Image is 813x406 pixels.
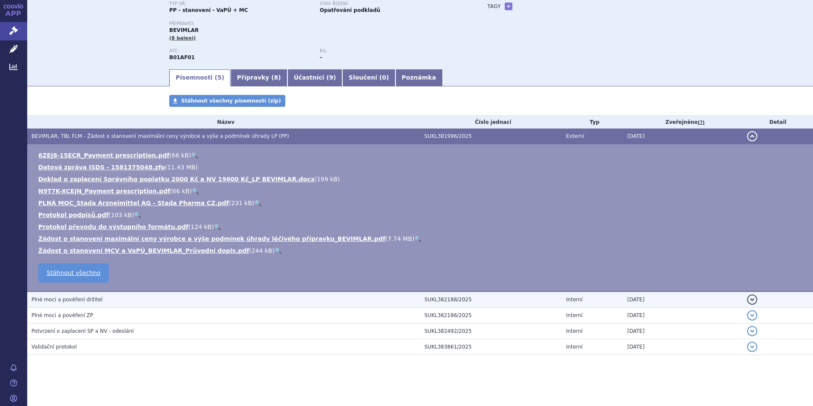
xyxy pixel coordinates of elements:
a: 🔍 [134,212,141,218]
td: SUKL381996/2025 [420,129,562,144]
td: [DATE] [623,323,742,339]
strong: - [320,54,322,60]
a: Doklad o zaplacení Správního poplatku 2000 Kč a NV 19800 Kč_LP BEVIMLAR.docx [38,176,315,183]
li: ( ) [38,211,804,219]
span: 11.43 MB [167,164,195,171]
p: Přípravky: [169,21,470,26]
a: Přípravky (8) [230,69,287,86]
li: ( ) [38,234,804,243]
th: Číslo jednací [420,116,562,129]
li: ( ) [38,151,804,160]
li: ( ) [38,246,804,255]
span: 5 [217,74,222,81]
a: 🔍 [414,235,421,242]
a: Sloučení (0) [342,69,395,86]
span: 124 kB [191,223,212,230]
span: 66 kB [172,152,189,159]
button: detail [747,326,757,336]
li: ( ) [38,223,804,231]
span: 199 kB [317,176,338,183]
button: detail [747,131,757,141]
span: 244 kB [251,247,272,254]
a: Žádost o stanovení maximální ceny výrobce a výše podmínek úhrady léčivého přípravku_BEVIMLAR.pdf [38,235,385,242]
a: + [505,3,512,10]
span: 9 [329,74,333,81]
span: 8 [274,74,279,81]
td: SUKL382186/2025 [420,308,562,323]
button: detail [747,342,757,352]
p: ATC: [169,49,311,54]
span: 103 kB [111,212,132,218]
a: Protokol převodu do výstupního formátu.pdf [38,223,188,230]
strong: RIVAROXABAN [169,54,195,60]
td: SUKL383861/2025 [420,339,562,355]
td: [DATE] [623,308,742,323]
a: 🔍 [254,200,262,206]
abbr: (?) [698,120,705,126]
th: Detail [743,116,813,129]
span: 0 [382,74,386,81]
a: PLNÁ MOC_Stada Arzneimittel AG - Stada Pharma CZ.pdf [38,200,229,206]
li: ( ) [38,175,804,183]
span: Plné moci a pověření držitel [31,297,102,303]
span: 7.74 MB [388,235,412,242]
td: SUKL382188/2025 [420,292,562,308]
span: (8 balení) [169,35,196,41]
a: N9T7K-XCEJN_Payment prescription.pdf [38,188,170,194]
td: [DATE] [623,339,742,355]
h3: Tagy [487,1,501,11]
th: Zveřejněno [623,116,742,129]
p: Stav řízení: [320,1,462,6]
th: Název [27,116,420,129]
a: Žádost o stanovení MCV a VaPÚ_BEVIMLAR_Průvodní dopis.pdf [38,247,249,254]
span: Interní [566,297,583,303]
p: RS: [320,49,462,54]
li: ( ) [38,187,804,195]
a: 🔍 [214,223,221,230]
a: 🔍 [191,152,198,159]
span: Interní [566,312,583,318]
li: ( ) [38,199,804,207]
li: ( ) [38,163,804,172]
a: Protokol podpisů.pdf [38,212,109,218]
a: Datová zpráva ISDS - 1581375048.zfo [38,164,165,171]
a: 🔍 [192,188,199,194]
span: Stáhnout všechny písemnosti (zip) [181,98,281,104]
a: 6ZEJ8-15ECR_Payment prescription.pdf [38,152,169,159]
button: detail [747,294,757,305]
td: [DATE] [623,292,742,308]
span: Externí [566,133,584,139]
a: 🔍 [275,247,282,254]
td: SUKL382492/2025 [420,323,562,339]
span: BEVIMLAR, TBL FLM - Žádost o stanovení maximální ceny výrobce a výše a podmínek úhrady LP (PP) [31,133,289,139]
a: Účastníci (9) [287,69,342,86]
p: Typ SŘ: [169,1,311,6]
a: Písemnosti (5) [169,69,230,86]
span: BEVIMLAR [169,27,199,33]
strong: PP - stanovení - VaPÚ + MC [169,7,248,13]
a: Poznámka [395,69,443,86]
th: Typ [562,116,623,129]
a: Stáhnout všechny písemnosti (zip) [169,95,285,107]
span: Interní [566,328,583,334]
strong: Opatřování podkladů [320,7,380,13]
span: 231 kB [231,200,252,206]
span: Interní [566,344,583,350]
td: [DATE] [623,129,742,144]
span: Plné moci a pověření ZP [31,312,93,318]
a: Stáhnout všechno [38,263,109,283]
span: Potvrzení o zaplacení SP a NV - odeslání [31,328,134,334]
button: detail [747,310,757,320]
span: 66 kB [173,188,190,194]
span: Validační protokol [31,344,77,350]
